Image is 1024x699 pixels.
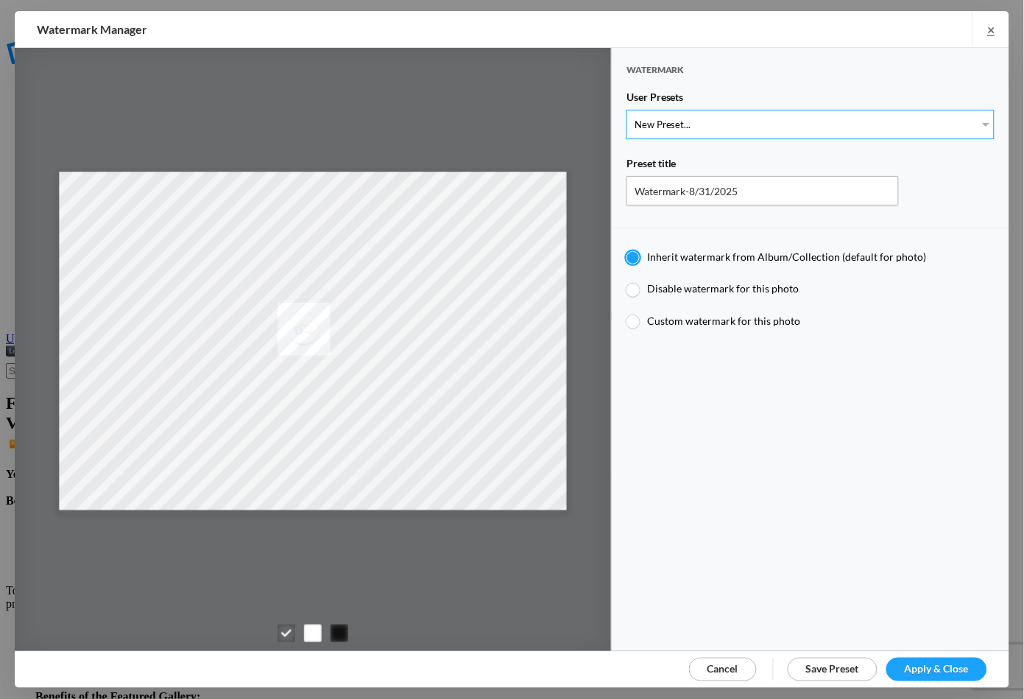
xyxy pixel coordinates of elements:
a: × [972,11,1009,47]
span: Watermark [626,64,685,88]
h2: Watermark Manager [37,11,649,48]
span: User Presets [626,91,684,110]
span: Apply & Close [905,663,969,675]
span: Save Preset [806,663,859,675]
span: Preset title [626,157,677,176]
a: Save Preset [788,658,878,681]
input: Name for your Watermark Preset [626,176,899,206]
a: Cancel [689,658,757,681]
span: Inherit watermark from Album/Collection (default for photo) [648,250,927,263]
span: Disable watermark for this photo [648,282,799,295]
span: Cancel [707,663,738,675]
a: Apply & Close [886,658,987,681]
span: Custom watermark for this photo [648,315,801,327]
